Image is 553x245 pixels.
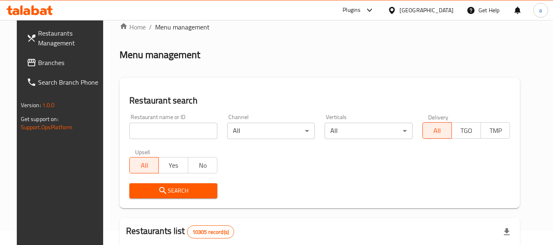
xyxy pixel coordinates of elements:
[325,123,413,139] div: All
[129,157,159,173] button: All
[42,100,55,110] span: 1.0.0
[20,53,109,72] a: Branches
[129,94,510,107] h2: Restaurant search
[120,22,146,32] a: Home
[455,125,478,137] span: TGO
[133,160,156,171] span: All
[539,6,542,15] span: a
[422,122,452,139] button: All
[126,225,234,238] h2: Restaurants list
[484,125,507,137] span: TMP
[227,123,315,139] div: All
[497,222,517,242] div: Export file
[187,228,234,236] span: 10305 record(s)
[38,58,103,67] span: Branches
[155,22,210,32] span: Menu management
[38,28,103,48] span: Restaurants Management
[38,77,103,87] span: Search Branch Phone
[21,100,41,110] span: Version:
[129,123,217,139] input: Search for restaurant name or ID..
[481,122,510,139] button: TMP
[21,122,73,133] a: Support.OpsPlatform
[149,22,152,32] li: /
[120,22,520,32] nav: breadcrumb
[21,114,59,124] span: Get support on:
[343,5,361,15] div: Plugins
[192,160,214,171] span: No
[120,48,200,61] h2: Menu management
[451,122,481,139] button: TGO
[400,6,454,15] div: [GEOGRAPHIC_DATA]
[162,160,185,171] span: Yes
[136,186,211,196] span: Search
[187,225,234,238] div: Total records count
[129,183,217,198] button: Search
[426,125,449,137] span: All
[20,23,109,53] a: Restaurants Management
[428,114,449,120] label: Delivery
[135,149,150,155] label: Upsell
[158,157,188,173] button: Yes
[20,72,109,92] a: Search Branch Phone
[188,157,217,173] button: No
